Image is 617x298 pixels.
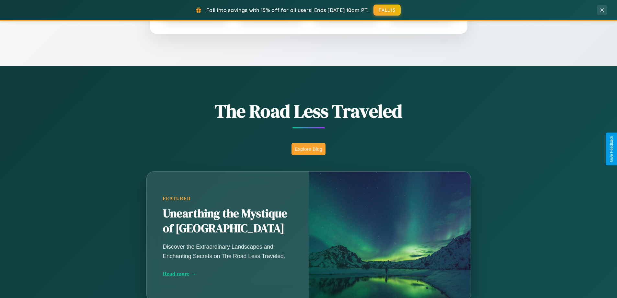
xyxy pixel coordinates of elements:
h1: The Road Less Traveled [114,99,503,124]
h2: Unearthing the Mystique of [GEOGRAPHIC_DATA] [163,206,292,236]
button: FALL15 [373,5,401,16]
button: Explore Blog [291,143,326,155]
p: Discover the Extraordinary Landscapes and Enchanting Secrets on The Road Less Traveled. [163,242,292,260]
div: Featured [163,196,292,201]
div: Give Feedback [609,136,614,162]
div: Read more → [163,270,292,277]
span: Fall into savings with 15% off for all users! Ends [DATE] 10am PT. [206,7,369,13]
